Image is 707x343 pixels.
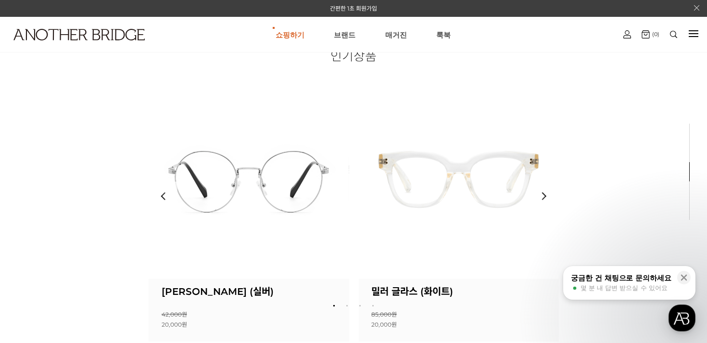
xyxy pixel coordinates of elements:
img: cart [642,30,650,38]
span: 대화 [88,278,100,286]
img: 밀러 글라스 화이트 - 세련된 클래식 안경 이미지 [358,78,559,279]
span: 42,000원 [162,311,187,318]
a: 브랜드 [334,17,355,52]
a: 설정 [124,263,185,287]
span: [PERSON_NAME] (실버) [162,286,274,297]
a: 매거진 [385,17,407,52]
img: logo [13,29,145,40]
span: (0) [650,31,659,38]
div: Next slide [530,181,558,210]
span: 설정 [149,278,160,285]
a: 밀러 글라스 (화이트) [371,289,453,296]
a: logo [5,29,111,64]
a: [PERSON_NAME] (실버) [162,289,274,296]
span: 85,000원 [371,311,397,318]
a: 대화 [63,263,124,287]
div: Previous slide [149,181,177,210]
span: 홈 [30,278,36,285]
span: 20,000원 [371,321,397,328]
img: 리노 글라스 - 실버 안경 클로즈업 이미지 [149,78,349,279]
a: 룩북 [436,17,451,52]
img: search [670,31,677,38]
img: cart [623,30,631,38]
span: 밀러 글라스 (화이트) [371,286,453,297]
span: 20,000원 [162,321,187,328]
a: 홈 [3,263,63,287]
span: 인기상품 [330,49,377,64]
a: 간편한 1초 회원가입 [330,5,377,12]
a: (0) [642,30,659,38]
a: 쇼핑하기 [276,17,304,52]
